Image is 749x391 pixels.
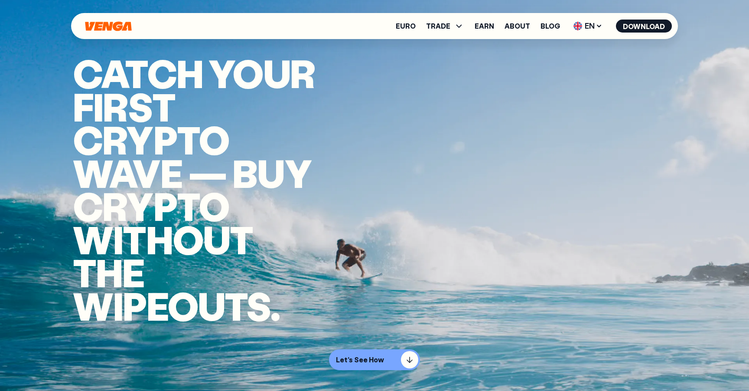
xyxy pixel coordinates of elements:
img: flag-uk [573,22,582,30]
a: Euro [396,23,416,30]
span: TRADE [426,23,450,30]
p: Let's See How [336,355,384,364]
a: Blog [541,23,560,30]
svg: Home [84,21,133,31]
span: TRADE [426,21,464,31]
h1: Catch your first crypto wave — buy crypto without the wipeouts. [73,56,323,322]
button: Let's See How [329,349,420,370]
span: EN [570,19,606,33]
button: Download [616,20,672,33]
a: About [505,23,530,30]
a: Earn [475,23,494,30]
